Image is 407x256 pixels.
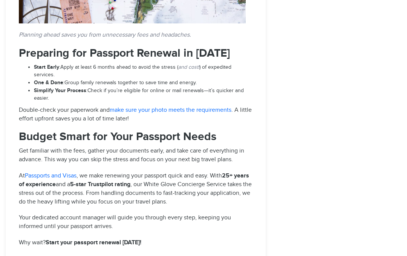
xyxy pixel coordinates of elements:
strong: 25+ years of experience [19,172,249,188]
strong: One & Done [34,79,63,86]
strong: Start your passport renewal [DATE]! [46,239,141,246]
strong: Simplify Your Process [34,87,86,94]
span: Your dedicated account manager will guide you through every step, keeping you informed until your... [19,214,231,230]
span: : [34,64,60,70]
span: Get familiar with the fees, gather your documents early, and take care of everything in advance. ... [19,147,244,163]
em: and cost! [178,64,199,70]
li: Check if you’re eligible for online or mail renewals—it’s quicker and easier. [34,87,252,102]
strong: 5-star Trustpilot rating [70,181,130,188]
a: Passports and Visas [25,172,77,179]
strong: Preparing for Passport Renewal in [DATE] [19,46,230,60]
span: Double-check your paperwork and [19,106,110,114]
strong: Start Early [34,64,59,70]
p: , we make renewing your passport quick and easy. With and a , our White Glove Concierge Service t... [19,172,252,206]
p: . A little effort upfront saves you a lot of time later! [19,106,252,123]
em: Planning ahead saves you from unnecessary fees and headaches. [19,31,191,39]
span: Why wait? [19,239,46,246]
li: Apply at least 6 months ahead to avoid the stress ( ) of expedited services. [34,63,252,79]
span: : [34,80,64,86]
li: Group family renewals together to save time and energy. [34,79,252,87]
span: : [34,88,87,94]
strong: Budget Smart for Your Passport Needs [19,130,216,143]
span: At [19,172,25,179]
a: make sure your photo meets the requirements [110,106,231,114]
